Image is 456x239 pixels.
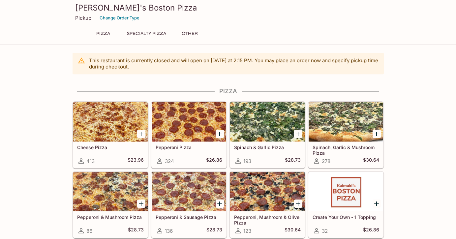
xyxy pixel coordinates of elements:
div: Pepperoni, Mushroom & Olive Pizza [230,172,305,211]
h5: Cheese Pizza [77,145,144,150]
button: Specialty Pizza [123,29,170,38]
h5: Pepperoni Pizza [156,145,222,150]
h5: Pepperoni, Mushroom & Olive Pizza [234,214,301,225]
p: Pickup [75,15,91,21]
h5: Pepperoni & Sausage Pizza [156,214,222,220]
a: Pepperoni & Sausage Pizza136$28.73 [151,172,227,238]
div: Pepperoni Pizza [152,102,226,142]
h5: $30.64 [363,157,379,165]
div: Spinach & Garlic Pizza [230,102,305,142]
button: Add Pepperoni Pizza [216,130,224,138]
span: 278 [322,158,330,164]
h5: $30.64 [285,227,301,235]
button: Pizza [88,29,118,38]
h5: Pepperoni & Mushroom Pizza [77,214,144,220]
a: Pepperoni & Mushroom Pizza86$28.73 [73,172,148,238]
h3: [PERSON_NAME]'s Boston Pizza [75,3,381,13]
span: 136 [165,228,173,234]
span: 324 [165,158,174,164]
span: 86 [86,228,92,234]
button: Add Pepperoni, Mushroom & Olive Pizza [294,199,302,208]
button: Add Cheese Pizza [137,130,145,138]
button: Other [175,29,205,38]
button: Add Spinach, Garlic & Mushroom Pizza [373,130,381,138]
div: Create Your Own - 1 Topping [309,172,383,211]
h5: Create Your Own - 1 Topping [313,214,379,220]
a: Create Your Own - 1 Topping32$26.86 [308,172,383,238]
h5: $28.73 [285,157,301,165]
a: Spinach, Garlic & Mushroom Pizza278$30.64 [308,102,383,168]
span: 193 [243,158,251,164]
h5: $26.86 [206,157,222,165]
a: Pepperoni Pizza324$26.86 [151,102,227,168]
h5: Spinach, Garlic & Mushroom Pizza [313,145,379,155]
h4: Pizza [73,88,384,95]
button: Add Pepperoni & Mushroom Pizza [137,199,145,208]
h5: Spinach & Garlic Pizza [234,145,301,150]
h5: $26.86 [363,227,379,235]
span: 123 [243,228,251,234]
p: This restaurant is currently closed and will open on [DATE] at 2:15 PM . You may place an order n... [89,57,379,70]
span: 413 [86,158,95,164]
a: Pepperoni, Mushroom & Olive Pizza123$30.64 [230,172,305,238]
button: Change Order Type [97,13,142,23]
span: 32 [322,228,328,234]
div: Spinach, Garlic & Mushroom Pizza [309,102,383,142]
div: Pepperoni & Sausage Pizza [152,172,226,211]
h5: $23.96 [128,157,144,165]
button: Add Create Your Own - 1 Topping [373,199,381,208]
a: Cheese Pizza413$23.96 [73,102,148,168]
a: Spinach & Garlic Pizza193$28.73 [230,102,305,168]
button: Add Pepperoni & Sausage Pizza [216,199,224,208]
h5: $28.73 [206,227,222,235]
button: Add Spinach & Garlic Pizza [294,130,302,138]
div: Cheese Pizza [73,102,148,142]
div: Pepperoni & Mushroom Pizza [73,172,148,211]
h5: $28.73 [128,227,144,235]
